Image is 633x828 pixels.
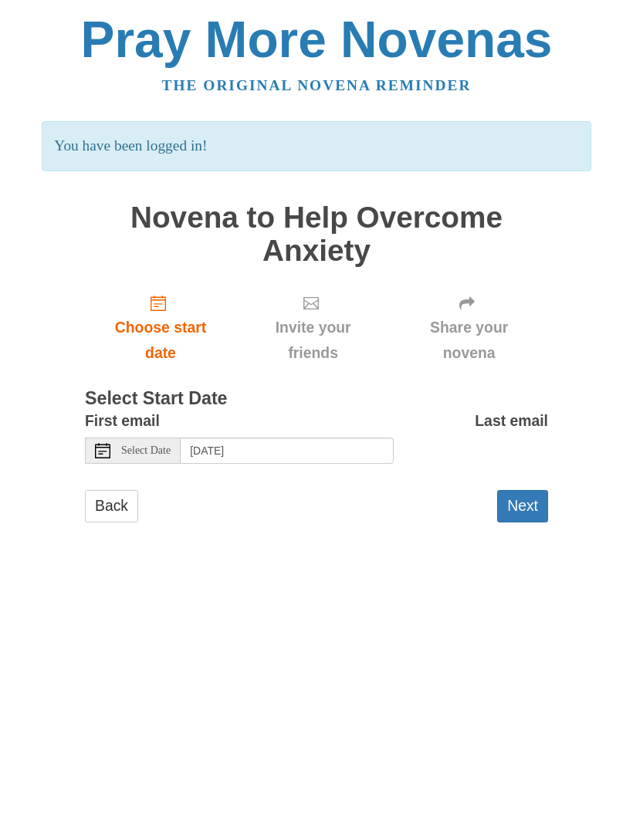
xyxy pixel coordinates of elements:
[42,121,591,171] p: You have been logged in!
[475,408,548,434] label: Last email
[405,315,533,366] span: Share your novena
[121,445,171,456] span: Select Date
[85,408,160,434] label: First email
[85,282,236,374] a: Choose start date
[85,389,548,409] h3: Select Start Date
[85,201,548,267] h1: Novena to Help Overcome Anxiety
[100,315,221,366] span: Choose start date
[81,11,553,68] a: Pray More Novenas
[85,490,138,522] a: Back
[236,282,390,374] div: Click "Next" to confirm your start date first.
[497,490,548,522] button: Next
[390,282,548,374] div: Click "Next" to confirm your start date first.
[162,77,472,93] a: The original novena reminder
[252,315,374,366] span: Invite your friends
